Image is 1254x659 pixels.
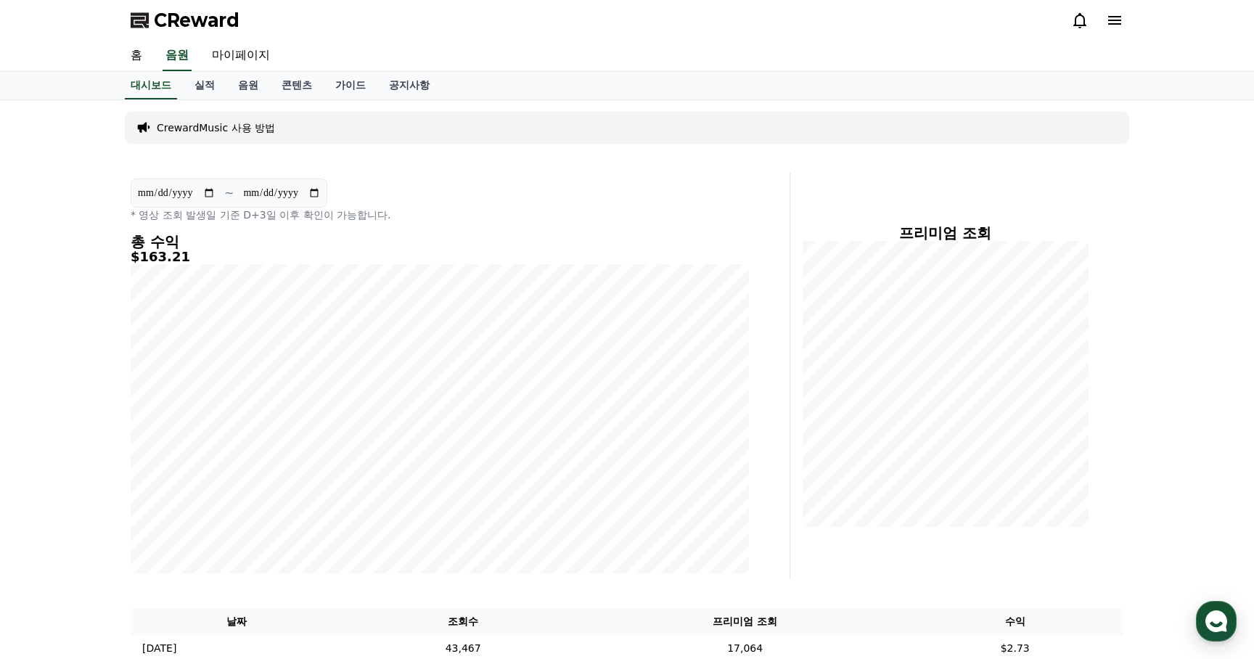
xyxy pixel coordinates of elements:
a: 음원 [226,72,270,99]
a: 마이페이지 [200,41,282,71]
th: 조회수 [343,608,583,635]
p: * 영상 조회 발생일 기준 D+3일 이후 확인이 가능합니다. [131,208,749,222]
h5: $163.21 [131,250,749,264]
th: 프리미엄 조회 [583,608,907,635]
a: 콘텐츠 [270,72,324,99]
a: 공지사항 [377,72,441,99]
a: 음원 [163,41,192,71]
th: 날짜 [131,608,343,635]
a: 홈 [119,41,154,71]
p: ~ [224,184,234,202]
a: CrewardMusic 사용 방법 [157,120,275,135]
span: CReward [154,9,239,32]
a: CReward [131,9,239,32]
a: 대시보드 [125,72,177,99]
a: 실적 [183,72,226,99]
th: 수익 [906,608,1123,635]
p: [DATE] [142,641,176,656]
a: 가이드 [324,72,377,99]
h4: 프리미엄 조회 [802,225,1089,241]
h4: 총 수익 [131,234,749,250]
